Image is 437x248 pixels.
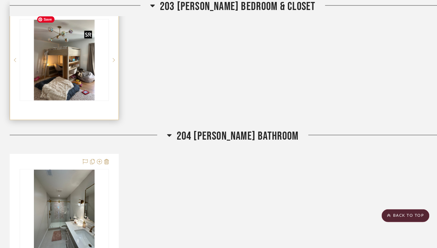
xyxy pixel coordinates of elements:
[34,20,95,100] img: Existing Bedroom for Chase
[177,129,299,143] span: 204 [PERSON_NAME] Bathroom
[20,19,109,101] div: 0
[382,209,430,222] scroll-to-top-button: BACK TO TOP
[37,16,55,23] span: Save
